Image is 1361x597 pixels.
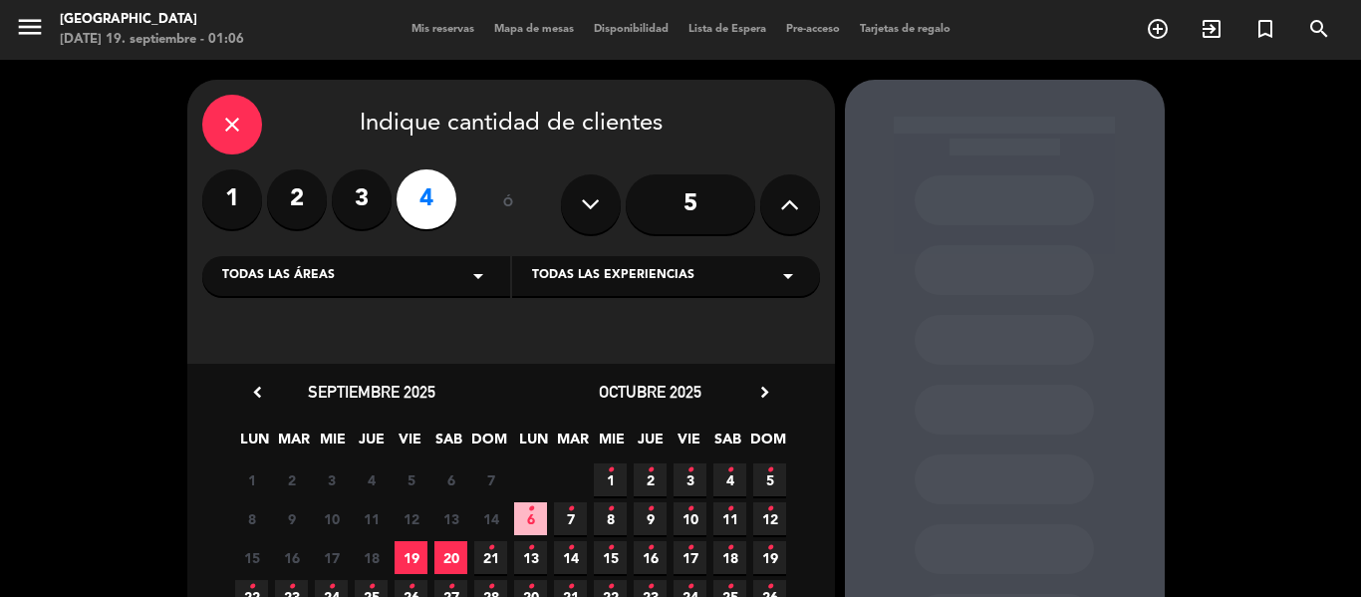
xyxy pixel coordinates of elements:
span: 6 [434,463,467,496]
span: 1 [235,463,268,496]
span: SAB [432,428,465,460]
span: Pre-acceso [776,24,850,35]
span: 21 [474,541,507,574]
span: octubre 2025 [599,382,701,402]
i: close [220,113,244,137]
span: 6 [514,502,547,535]
i: exit_to_app [1200,17,1224,41]
span: Disponibilidad [584,24,679,35]
i: • [487,532,494,564]
div: ó [476,169,541,239]
i: • [766,454,773,486]
div: Indique cantidad de clientes [202,95,820,154]
span: JUE [355,428,388,460]
span: 11 [713,502,746,535]
i: • [686,532,693,564]
span: 1 [594,463,627,496]
span: 3 [674,463,706,496]
i: • [726,532,733,564]
i: • [647,532,654,564]
span: 15 [235,541,268,574]
span: 16 [275,541,308,574]
i: • [607,493,614,525]
span: 5 [395,463,427,496]
span: MIE [595,428,628,460]
label: 3 [332,169,392,229]
span: 3 [315,463,348,496]
span: VIE [673,428,705,460]
i: add_circle_outline [1146,17,1170,41]
i: • [686,493,693,525]
i: • [766,532,773,564]
i: • [766,493,773,525]
label: 4 [397,169,456,229]
i: • [647,454,654,486]
span: Mis reservas [402,24,484,35]
span: 14 [474,502,507,535]
span: 4 [355,463,388,496]
span: MAR [277,428,310,460]
button: menu [15,12,45,49]
span: 13 [434,502,467,535]
span: 7 [474,463,507,496]
label: 2 [267,169,327,229]
i: • [686,454,693,486]
span: 7 [554,502,587,535]
i: • [726,454,733,486]
span: LUN [517,428,550,460]
span: Todas las experiencias [532,266,694,286]
span: septiembre 2025 [308,382,435,402]
span: 15 [594,541,627,574]
i: arrow_drop_down [776,264,800,288]
span: 4 [713,463,746,496]
span: 18 [355,541,388,574]
i: menu [15,12,45,42]
i: • [607,532,614,564]
span: 12 [395,502,427,535]
i: turned_in_not [1253,17,1277,41]
i: • [647,493,654,525]
span: 8 [235,502,268,535]
span: 14 [554,541,587,574]
span: Mapa de mesas [484,24,584,35]
span: 5 [753,463,786,496]
span: 11 [355,502,388,535]
div: [DATE] 19. septiembre - 01:06 [60,30,244,50]
span: 2 [275,463,308,496]
i: chevron_left [247,382,268,403]
span: Tarjetas de regalo [850,24,960,35]
span: 17 [315,541,348,574]
span: 19 [395,541,427,574]
i: • [527,493,534,525]
span: MIE [316,428,349,460]
i: • [527,532,534,564]
div: [GEOGRAPHIC_DATA] [60,10,244,30]
span: 17 [674,541,706,574]
span: 10 [674,502,706,535]
span: 12 [753,502,786,535]
span: 9 [634,502,667,535]
span: SAB [711,428,744,460]
span: LUN [238,428,271,460]
span: 2 [634,463,667,496]
label: 1 [202,169,262,229]
i: • [567,493,574,525]
span: JUE [634,428,667,460]
i: arrow_drop_down [466,264,490,288]
span: 20 [434,541,467,574]
span: DOM [471,428,504,460]
span: 16 [634,541,667,574]
i: • [607,454,614,486]
span: DOM [750,428,783,460]
span: Todas las áreas [222,266,335,286]
span: 18 [713,541,746,574]
span: 19 [753,541,786,574]
span: 13 [514,541,547,574]
span: Lista de Espera [679,24,776,35]
i: • [567,532,574,564]
i: chevron_right [754,382,775,403]
span: MAR [556,428,589,460]
i: search [1307,17,1331,41]
span: VIE [394,428,426,460]
i: • [726,493,733,525]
